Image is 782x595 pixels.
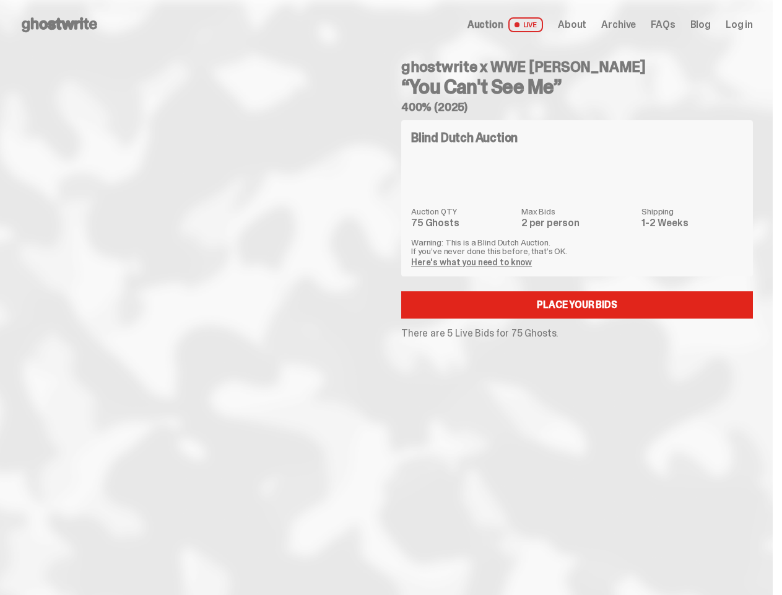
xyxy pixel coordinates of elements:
[521,218,634,228] dd: 2 per person
[726,20,753,30] a: Log in
[411,238,743,255] p: Warning: This is a Blind Dutch Auction. If you’ve never done this before, that’s OK.
[508,17,544,32] span: LIVE
[690,20,711,30] a: Blog
[411,131,518,144] h4: Blind Dutch Auction
[411,207,514,216] dt: Auction QTY
[401,291,753,319] a: Place your Bids
[401,77,753,97] h3: “You Can't See Me”
[558,20,586,30] a: About
[401,59,753,74] h4: ghostwrite x WWE [PERSON_NAME]
[401,328,753,338] p: There are 5 Live Bids for 75 Ghosts.
[411,257,532,268] a: Here's what you need to know
[411,218,514,228] dd: 75 Ghosts
[641,218,743,228] dd: 1-2 Weeks
[651,20,675,30] a: FAQs
[601,20,636,30] a: Archive
[521,207,634,216] dt: Max Bids
[641,207,743,216] dt: Shipping
[467,20,503,30] span: Auction
[467,17,543,32] a: Auction LIVE
[401,102,753,113] h5: 400% (2025)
